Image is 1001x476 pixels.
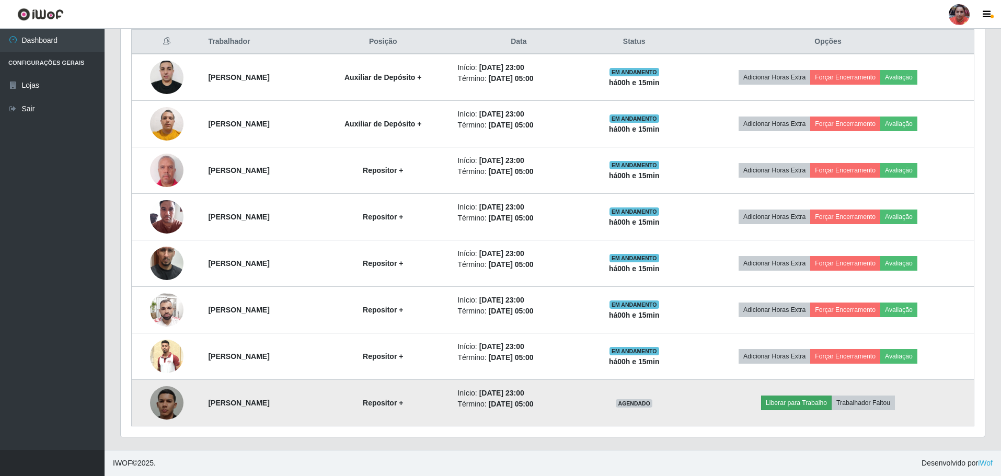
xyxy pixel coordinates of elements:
li: Término: [457,73,580,84]
button: Adicionar Horas Extra [739,256,810,271]
strong: há 00 h e 15 min [609,357,660,366]
img: 1752945787017.jpeg [150,234,183,293]
strong: [PERSON_NAME] [208,399,269,407]
li: Término: [457,259,580,270]
time: [DATE] 05:00 [489,74,534,83]
span: EM ANDAMENTO [609,254,659,262]
button: Avaliação [880,70,917,85]
button: Avaliação [880,210,917,224]
button: Avaliação [880,117,917,131]
button: Forçar Encerramento [810,117,880,131]
img: 1730211202642.jpeg [150,55,183,99]
strong: há 00 h e 15 min [609,78,660,87]
time: [DATE] 05:00 [489,307,534,315]
strong: Repositor + [363,166,403,175]
strong: [PERSON_NAME] [208,259,269,268]
strong: [PERSON_NAME] [208,120,269,128]
th: Trabalhador [202,30,315,54]
button: Forçar Encerramento [810,349,880,364]
strong: Repositor + [363,259,403,268]
button: Avaliação [880,256,917,271]
img: 1752975138794.jpeg [150,287,183,332]
li: Início: [457,155,580,166]
span: AGENDADO [616,399,652,408]
strong: há 00 h e 15 min [609,264,660,273]
strong: Repositor + [363,306,403,314]
span: EM ANDAMENTO [609,300,659,309]
time: [DATE] 23:00 [479,110,524,118]
strong: há 00 h e 15 min [609,125,660,133]
time: [DATE] 05:00 [489,121,534,129]
strong: Auxiliar de Depósito + [344,120,421,128]
time: [DATE] 05:00 [489,260,534,269]
li: Término: [457,352,580,363]
strong: há 00 h e 15 min [609,311,660,319]
strong: há 00 h e 15 min [609,218,660,226]
img: 1758250535872.jpeg [150,375,183,432]
li: Término: [457,306,580,317]
time: [DATE] 05:00 [489,353,534,362]
button: Adicionar Horas Extra [739,117,810,131]
img: 1743595929569.jpeg [150,194,183,239]
button: Avaliação [880,349,917,364]
strong: Auxiliar de Depósito + [344,73,421,82]
li: Início: [457,109,580,120]
span: EM ANDAMENTO [609,347,659,355]
button: Adicionar Horas Extra [739,349,810,364]
strong: Repositor + [363,213,403,221]
span: IWOF [113,459,132,467]
strong: [PERSON_NAME] [208,73,269,82]
li: Início: [457,202,580,213]
li: Início: [457,295,580,306]
button: Adicionar Horas Extra [739,210,810,224]
button: Forçar Encerramento [810,163,880,178]
button: Forçar Encerramento [810,303,880,317]
th: Posição [315,30,451,54]
strong: [PERSON_NAME] [208,213,269,221]
strong: [PERSON_NAME] [208,306,269,314]
span: EM ANDAMENTO [609,68,659,76]
time: [DATE] 23:00 [479,342,524,351]
span: EM ANDAMENTO [609,161,659,169]
time: [DATE] 05:00 [489,167,534,176]
time: [DATE] 05:00 [489,214,534,222]
li: Início: [457,62,580,73]
button: Liberar para Trabalho [761,396,832,410]
li: Início: [457,248,580,259]
strong: [PERSON_NAME] [208,352,269,361]
span: Desenvolvido por [922,458,993,469]
strong: [PERSON_NAME] [208,166,269,175]
th: Data [451,30,586,54]
button: Trabalhador Faltou [832,396,895,410]
span: © 2025 . [113,458,156,469]
time: [DATE] 23:00 [479,203,524,211]
time: [DATE] 23:00 [479,156,524,165]
th: Opções [682,30,974,54]
button: Avaliação [880,163,917,178]
button: Forçar Encerramento [810,70,880,85]
strong: Repositor + [363,399,403,407]
button: Forçar Encerramento [810,256,880,271]
time: [DATE] 23:00 [479,389,524,397]
time: [DATE] 05:00 [489,400,534,408]
button: Adicionar Horas Extra [739,303,810,317]
time: [DATE] 23:00 [479,249,524,258]
li: Término: [457,399,580,410]
strong: Repositor + [363,352,403,361]
strong: há 00 h e 15 min [609,171,660,180]
button: Adicionar Horas Extra [739,70,810,85]
a: iWof [978,459,993,467]
span: EM ANDAMENTO [609,207,659,216]
time: [DATE] 23:00 [479,63,524,72]
img: 1759106856722.jpeg [150,102,183,146]
button: Adicionar Horas Extra [739,163,810,178]
img: 1757940288557.jpeg [150,340,183,373]
button: Avaliação [880,303,917,317]
img: 1749158606538.jpeg [150,152,183,189]
li: Término: [457,166,580,177]
span: EM ANDAMENTO [609,114,659,123]
li: Término: [457,213,580,224]
li: Término: [457,120,580,131]
li: Início: [457,388,580,399]
li: Início: [457,341,580,352]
